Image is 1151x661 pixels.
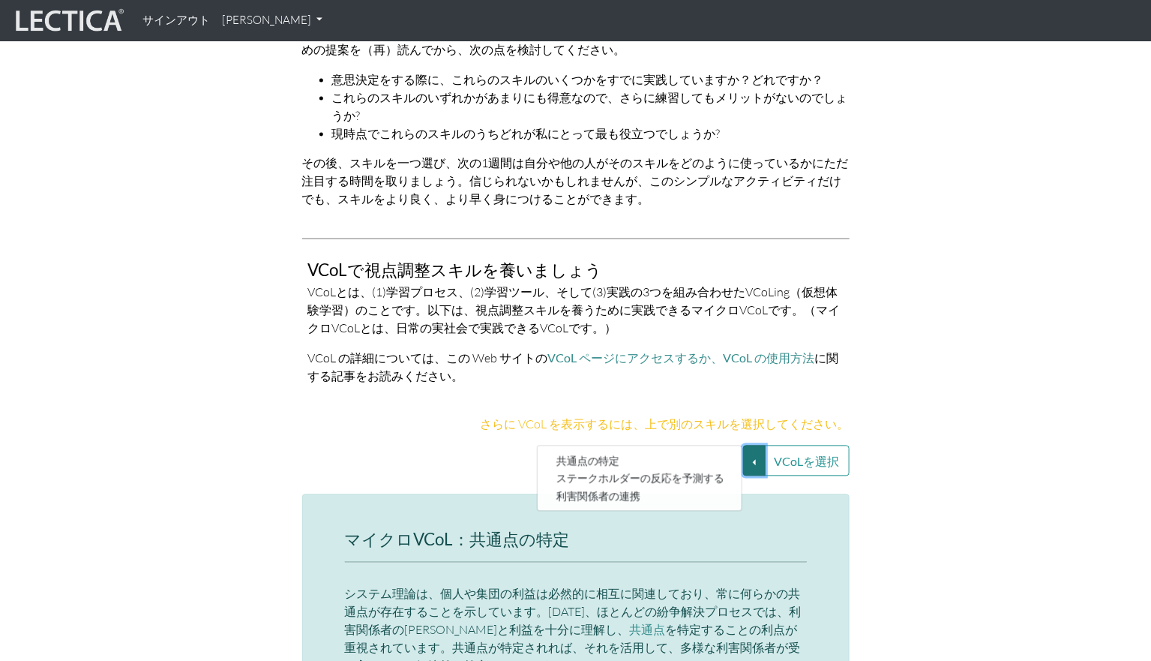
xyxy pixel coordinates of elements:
button: VCoLを選択 [765,446,850,476]
font: スキル開発についてのこの考え方を念頭に置いて、「次のステップ」の視点調整スキルを構築するための提案を（再）読んでから、次の点を検討してください。 [302,24,842,57]
font: VCoLで視点調整スキルを養いましょう [308,260,603,281]
a: VCoL の使用方法 [724,351,815,365]
font: マイクロVCoL：共通点の特定 [345,530,570,550]
font: VCoLとは、(1)学習プロセス、(2)学習ツール、そして(3)実践の3つを組み合わせたVCoLing（仮想体験学習）のことです。以下は、視点調整スキルを養うために実践できるマイクロVCoLです... [308,285,841,336]
font: 利害関係者の連携 [556,490,640,503]
font: サインアウト [142,13,210,27]
a: VCoL ページにアクセスするか、 [548,351,724,365]
font: これらのスキルのいずれかがあまりにも得意なので、さらに練習してもメリットがないのでしょうか? [332,90,848,123]
font: 。 [452,369,464,384]
a: サインアウト [136,6,216,35]
font: VCoLを選択 [775,455,840,469]
font: [PERSON_NAME] [222,13,311,27]
font: 現時点でこれらのスキルのうちどれが私にとって最も役立つでしょうか? [332,126,721,141]
font: 意思決定をする際に、これらのスキルのいくつかをすでに実践していますか？どれですか？ [332,72,824,87]
a: 共通点 [630,623,666,637]
font: 共通点の特定 [556,455,619,467]
font: システム理論は、個人や集団の利益は必然的に相互に関連しており、常に何らかの共通点が存在することを示しています。[DATE]、ほとんどの紛争解決プロセスでは、利害関係者の[PERSON_NAME]... [345,587,802,638]
img: レクティカルライブ [12,7,124,35]
font: その後、スキルを一つ選び、次の1週間は自分や他の人がそのスキルをどのように使っているかにただ注目する時間を取りましょう。信じられないかもしれませんが、このシンプルなアクティビティだけでも、スキル... [302,156,849,207]
font: ステークホルダーの反応を予測する [556,473,724,485]
font: さらに VCoL を表示するには、上で別のスキルを選択してください。 [481,417,850,432]
font: VCoL の詳細については、この Web サイトの [308,351,548,366]
a: [PERSON_NAME] [216,6,328,35]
